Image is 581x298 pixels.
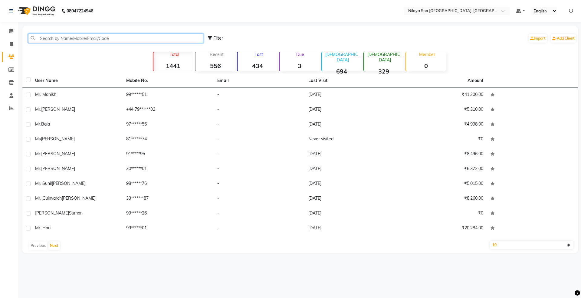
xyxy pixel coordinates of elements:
span: Mr. [35,151,41,156]
td: [DATE] [305,177,396,192]
td: [DATE] [305,221,396,236]
td: - [214,192,305,206]
td: ₹4,998.00 [396,117,487,132]
span: [PERSON_NAME] [41,166,75,171]
td: ₹5,015.00 [396,177,487,192]
td: [DATE] [305,147,396,162]
span: Mr. Hari [35,225,51,231]
td: - [214,147,305,162]
strong: 694 [322,67,362,75]
span: Ms [35,136,41,142]
span: [PERSON_NAME] [52,181,86,186]
td: [DATE] [305,206,396,221]
p: Recent [198,52,235,57]
b: 08047224946 [67,2,93,19]
td: - [214,103,305,117]
td: - [214,221,305,236]
strong: 556 [195,62,235,70]
p: [DEMOGRAPHIC_DATA] [324,52,362,63]
p: Total [156,52,193,57]
span: Filter [213,35,223,41]
button: Next [48,241,60,250]
span: Mr. Sunil [35,181,52,186]
p: Lost [240,52,277,57]
td: [DATE] [305,162,396,177]
span: [PERSON_NAME] [41,136,75,142]
td: [DATE] [305,103,396,117]
p: Member [409,52,446,57]
strong: 329 [364,67,404,75]
span: [PERSON_NAME] [41,151,75,156]
th: Amount [464,74,487,87]
img: logo [15,2,57,19]
span: [PERSON_NAME] [62,195,96,201]
td: - [214,88,305,103]
span: [PERSON_NAME] [41,106,75,112]
th: Last Visit [305,74,396,88]
th: Mobile No. [123,74,214,88]
span: [PERSON_NAME] [35,210,69,216]
th: Email [214,74,305,88]
td: - [214,117,305,132]
td: ₹6,372.00 [396,162,487,177]
td: ₹20,284.00 [396,221,487,236]
td: - [214,206,305,221]
a: Import [529,34,547,43]
span: Suman [69,210,83,216]
td: ₹8,496.00 [396,147,487,162]
td: - [214,177,305,192]
td: ₹5,310.00 [396,103,487,117]
span: Mr. [35,166,41,171]
span: Mr. Guinvarch [35,195,62,201]
a: Add Client [551,34,576,43]
td: ₹41,300.00 [396,88,487,103]
p: Due [281,52,319,57]
td: [DATE] [305,117,396,132]
th: User Name [31,74,123,88]
td: Never visited [305,132,396,147]
input: Search by Name/Mobile/Email/Code [28,34,203,43]
span: Mr. [35,121,41,127]
td: - [214,162,305,177]
strong: 3 [280,62,319,70]
td: [DATE] [305,192,396,206]
td: ₹0 [396,132,487,147]
strong: 1441 [153,62,193,70]
span: Mr. [35,106,41,112]
strong: 434 [238,62,277,70]
td: [DATE] [305,88,396,103]
p: [DEMOGRAPHIC_DATA] [366,52,404,63]
td: ₹0 [396,206,487,221]
span: Bala [41,121,50,127]
td: - [214,132,305,147]
span: Mr. Manish [35,92,56,97]
td: ₹8,260.00 [396,192,487,206]
strong: 0 [406,62,446,70]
